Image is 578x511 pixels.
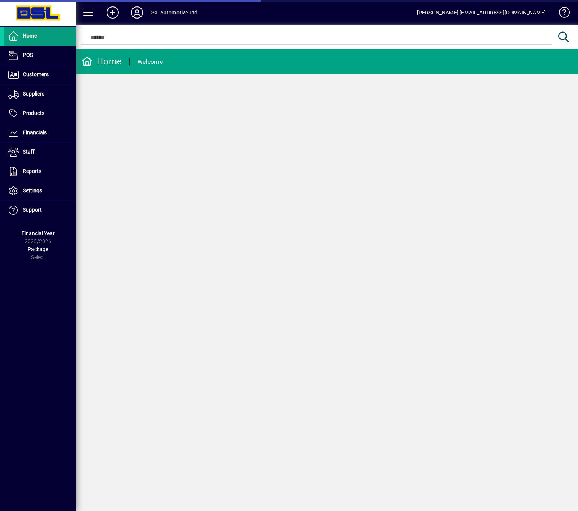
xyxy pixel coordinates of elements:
[23,187,42,193] span: Settings
[23,129,47,135] span: Financials
[23,91,44,97] span: Suppliers
[149,6,197,19] div: DSL Automotive Ltd
[553,2,569,26] a: Knowledge Base
[23,52,33,58] span: POS
[4,46,76,65] a: POS
[4,181,76,200] a: Settings
[417,6,546,19] div: [PERSON_NAME] [EMAIL_ADDRESS][DOMAIN_NAME]
[4,85,76,104] a: Suppliers
[23,168,41,174] span: Reports
[23,33,37,39] span: Home
[4,162,76,181] a: Reports
[28,246,48,252] span: Package
[23,71,49,77] span: Customers
[137,56,163,68] div: Welcome
[23,149,35,155] span: Staff
[23,207,42,213] span: Support
[4,201,76,220] a: Support
[4,123,76,142] a: Financials
[82,55,122,68] div: Home
[4,143,76,162] a: Staff
[101,6,125,19] button: Add
[4,104,76,123] a: Products
[125,6,149,19] button: Profile
[23,110,44,116] span: Products
[22,230,55,236] span: Financial Year
[4,65,76,84] a: Customers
